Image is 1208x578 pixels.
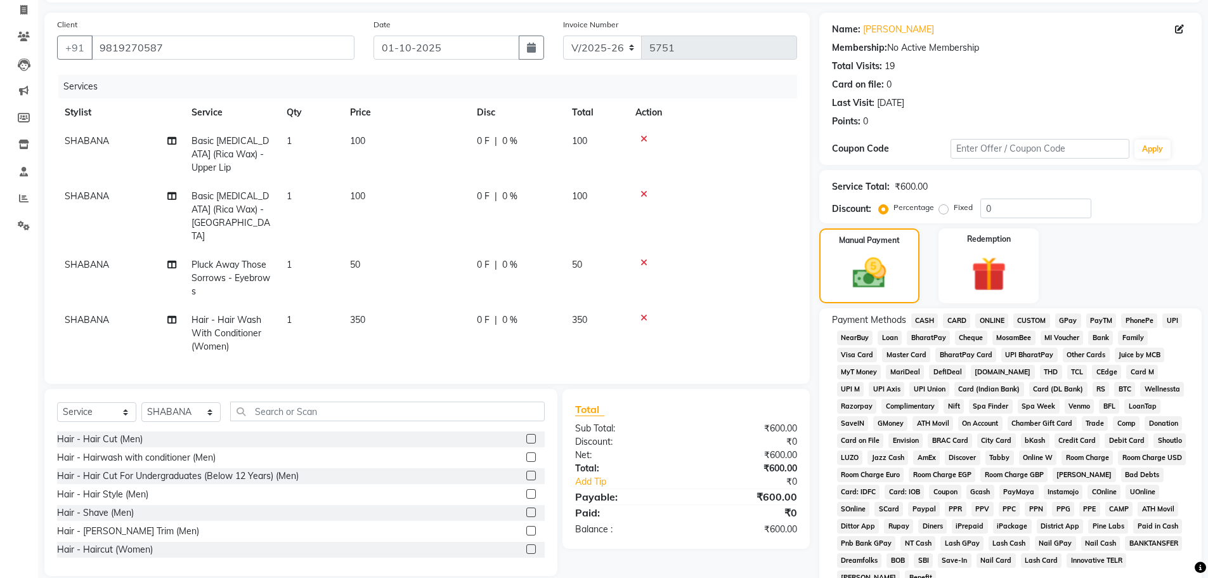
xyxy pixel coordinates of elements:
span: DefiDeal [929,365,966,379]
span: Card (Indian Bank) [954,382,1024,397]
div: ₹600.00 [686,523,807,536]
span: | [495,190,497,203]
span: 50 [572,259,582,270]
span: iPackage [993,519,1032,534]
span: CEdge [1092,365,1121,379]
div: Hair - Hair Style (Men) [57,488,148,501]
span: PPV [971,502,994,516]
span: Rupay [884,519,913,534]
span: Razorpay [837,399,877,414]
input: Enter Offer / Coupon Code [951,139,1129,159]
div: Discount: [832,202,871,216]
span: 100 [572,190,587,202]
div: Total Visits: [832,60,882,73]
div: Name: [832,23,861,36]
label: Redemption [967,233,1011,245]
span: | [495,313,497,327]
span: UOnline [1126,485,1159,499]
span: Room Charge USD [1118,450,1186,465]
div: Discount: [566,435,686,449]
span: 0 % [502,258,517,272]
span: THD [1040,365,1062,379]
span: ATH Movil [912,416,953,431]
span: Pnb Bank GPay [837,536,896,551]
span: Complimentary [881,399,938,414]
span: Basic [MEDICAL_DATA] (Rica Wax) - Upper Lip [192,135,269,173]
span: Bad Debts [1121,468,1164,482]
span: Payment Methods [832,313,906,327]
span: Loan [878,331,902,345]
div: Last Visit: [832,96,874,110]
div: ₹600.00 [895,180,928,194]
span: 0 % [502,135,517,148]
th: Qty [279,98,342,127]
th: Stylist [57,98,184,127]
span: Room Charge [1062,450,1113,465]
span: Lash Cash [989,536,1030,551]
span: Pluck Away Those Sorrows - Eyebrows [192,259,270,297]
span: NT Cash [900,536,935,551]
label: Fixed [954,202,973,213]
span: PayMaya [999,485,1039,499]
span: 100 [572,135,587,147]
span: Other Cards [1063,348,1110,362]
label: Manual Payment [839,235,900,246]
span: Chamber Gift Card [1008,416,1077,431]
span: Coupon [929,485,961,499]
div: Hair - [PERSON_NAME] Trim (Men) [57,525,199,538]
span: PPC [999,502,1020,516]
span: CASH [911,313,938,328]
span: MosamBee [992,331,1036,345]
span: 100 [350,190,365,202]
span: SCard [874,502,903,516]
span: Hair - Hair Wash With Conditioner (Women) [192,314,261,352]
div: ₹0 [686,435,807,449]
span: UPI M [837,382,864,397]
span: Family [1118,331,1148,345]
div: ₹0 [706,475,807,489]
div: Balance : [566,523,686,536]
a: Add Tip [566,475,706,489]
div: [DATE] [877,96,904,110]
span: 350 [572,314,587,325]
label: Client [57,19,77,30]
span: BTC [1114,382,1135,397]
span: Juice by MCB [1115,348,1165,362]
div: Service Total: [832,180,890,194]
div: Card on file: [832,78,884,91]
div: 19 [885,60,895,73]
div: 0 [887,78,892,91]
span: SOnline [837,502,870,516]
span: 100 [350,135,365,147]
span: MariDeal [886,365,924,379]
span: COnline [1088,485,1120,499]
span: CUSTOM [1013,313,1050,328]
span: Visa Card [837,348,878,362]
div: Points: [832,115,861,128]
span: Bank [1088,331,1113,345]
div: Sub Total: [566,422,686,435]
span: PPE [1079,502,1100,516]
span: Room Charge Euro [837,468,904,482]
label: Invoice Number [563,19,618,30]
span: BharatPay [907,331,950,345]
span: Nail GPay [1035,536,1076,551]
span: Comp [1113,416,1140,431]
span: Lash GPay [940,536,984,551]
div: 0 [863,115,868,128]
span: Discover [945,450,980,465]
span: Tabby [985,450,1014,465]
span: 350 [350,314,365,325]
span: Spa Week [1018,399,1060,414]
span: Dittor App [837,519,880,534]
span: District App [1037,519,1084,534]
span: UPI [1162,313,1182,328]
img: _gift.svg [961,253,1017,296]
span: 1 [287,135,292,147]
th: Total [564,98,628,127]
span: Card: IOB [885,485,924,499]
span: [DOMAIN_NAME] [971,365,1035,379]
span: SBI [914,553,933,568]
span: LUZO [837,450,863,465]
button: Apply [1134,140,1171,159]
